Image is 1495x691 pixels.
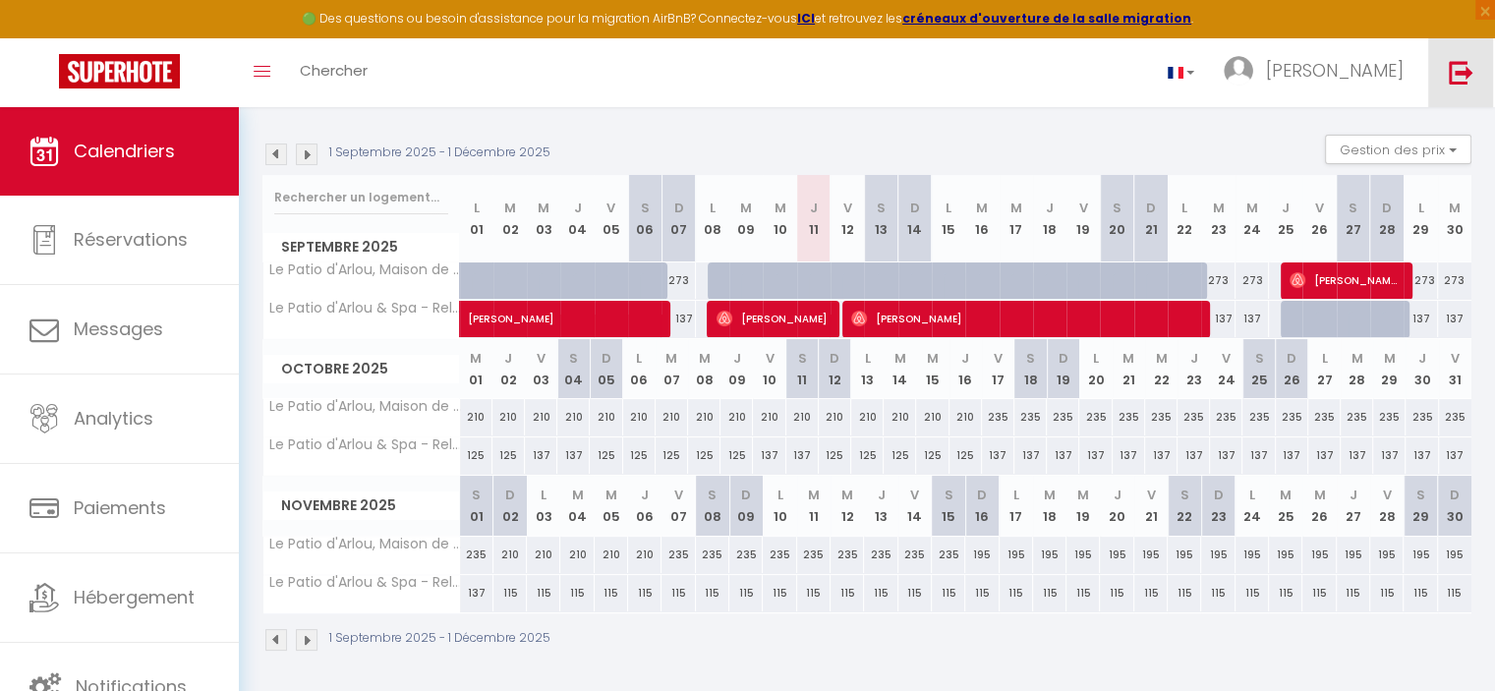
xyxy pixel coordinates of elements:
th: 01 [460,339,492,399]
div: 210 [949,399,982,435]
th: 07 [661,175,695,262]
div: 210 [916,399,949,435]
th: 08 [688,339,720,399]
abbr: D [1059,349,1068,368]
abbr: J [1046,199,1054,217]
div: 125 [916,437,949,474]
div: 210 [753,399,785,435]
span: Paiements [74,495,166,520]
th: 08 [696,175,729,262]
th: 23 [1178,339,1210,399]
abbr: L [1181,199,1187,217]
div: 235 [1439,399,1471,435]
div: 125 [884,437,916,474]
th: 09 [729,476,763,536]
div: 210 [525,399,557,435]
abbr: M [1077,486,1089,504]
div: 137 [1047,437,1079,474]
th: 11 [797,476,831,536]
th: 16 [965,175,999,262]
span: Le Patio d'Arlou & Spa - Relaxant et romantique [266,301,463,316]
th: 28 [1370,476,1404,536]
div: 210 [884,399,916,435]
abbr: L [1321,349,1327,368]
abbr: S [1416,486,1425,504]
th: 03 [527,175,560,262]
th: 26 [1302,476,1336,536]
abbr: L [1093,349,1099,368]
abbr: M [1351,349,1363,368]
abbr: S [1254,349,1263,368]
abbr: D [741,486,751,504]
abbr: M [605,486,617,504]
abbr: S [945,486,953,504]
abbr: M [740,199,752,217]
th: 30 [1438,476,1471,536]
th: 21 [1134,175,1168,262]
span: [PERSON_NAME] [468,290,739,327]
th: 30 [1406,339,1438,399]
span: Le Patio d'Arlou, Maison de caractère [266,399,463,414]
div: 235 [1178,399,1210,435]
th: 02 [492,339,525,399]
abbr: S [1349,199,1357,217]
th: 30 [1438,175,1471,262]
span: Novembre 2025 [263,491,459,520]
abbr: D [830,349,839,368]
a: ... [PERSON_NAME] [1209,38,1428,107]
th: 19 [1047,339,1079,399]
abbr: M [1044,486,1056,504]
iframe: Chat [1411,603,1480,676]
abbr: S [569,349,578,368]
abbr: L [1013,486,1019,504]
abbr: L [710,199,716,217]
th: 21 [1134,476,1168,536]
abbr: J [1350,486,1357,504]
th: 22 [1145,339,1178,399]
abbr: V [1315,199,1324,217]
abbr: M [927,349,939,368]
abbr: M [504,199,516,217]
th: 07 [661,476,695,536]
abbr: J [641,486,649,504]
abbr: M [665,349,677,368]
abbr: M [1213,199,1225,217]
img: Super Booking [59,54,180,88]
abbr: J [961,349,969,368]
div: 137 [1276,437,1308,474]
th: 28 [1341,339,1373,399]
abbr: M [1010,199,1022,217]
div: 125 [590,437,622,474]
th: 15 [932,476,965,536]
div: 235 [1113,399,1145,435]
abbr: J [877,486,885,504]
div: 235 [729,537,763,573]
div: 137 [557,437,590,474]
th: 15 [916,339,949,399]
th: 20 [1100,476,1133,536]
div: 125 [819,437,851,474]
div: 273 [1438,262,1471,299]
th: 18 [1033,476,1066,536]
abbr: S [1026,349,1035,368]
abbr: M [976,199,988,217]
th: 19 [1066,175,1100,262]
th: 29 [1404,476,1437,536]
span: Le Patio d'Arlou, Maison de caractère [266,537,463,551]
th: 11 [797,175,831,262]
a: ICI [797,10,815,27]
span: [PERSON_NAME] [1266,58,1404,83]
abbr: M [1384,349,1396,368]
th: 04 [557,339,590,399]
abbr: D [1450,486,1460,504]
div: 235 [797,537,831,573]
div: 137 [1308,437,1341,474]
div: 210 [628,537,661,573]
div: 235 [1276,399,1308,435]
div: 210 [720,399,753,435]
abbr: D [674,199,684,217]
div: 137 [1438,301,1471,337]
th: 17 [1000,476,1033,536]
abbr: J [504,349,512,368]
div: 137 [1113,437,1145,474]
